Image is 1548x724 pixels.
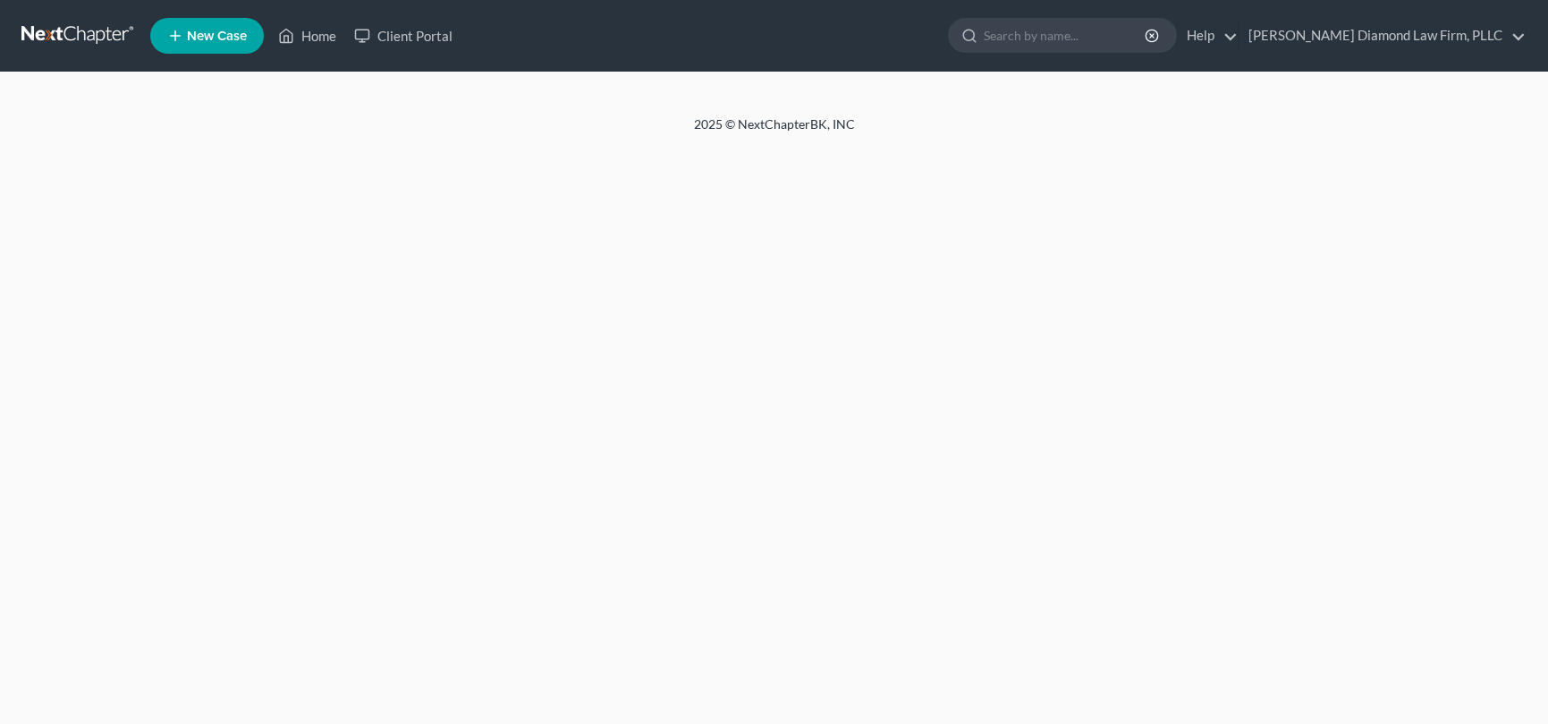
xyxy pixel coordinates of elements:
[1239,20,1526,52] a: [PERSON_NAME] Diamond Law Firm, PLLC
[269,20,345,52] a: Home
[1178,20,1238,52] a: Help
[187,30,247,43] span: New Case
[345,20,461,52] a: Client Portal
[265,115,1284,148] div: 2025 © NextChapterBK, INC
[984,19,1147,52] input: Search by name...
